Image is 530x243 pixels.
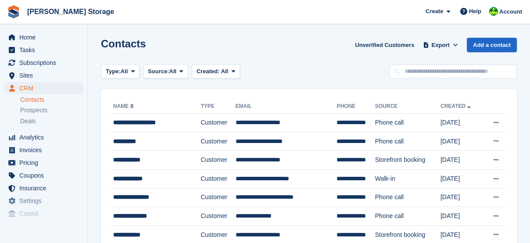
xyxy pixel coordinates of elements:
a: menu [4,144,83,156]
span: All [221,68,229,75]
td: Phone call [375,132,440,151]
span: Analytics [19,131,72,143]
td: Customer [201,188,235,207]
button: Created: All [192,64,240,79]
a: Contacts [20,96,83,104]
span: Type: [106,67,121,76]
button: Source: All [143,64,188,79]
span: Help [469,7,481,16]
td: Customer [201,132,235,151]
a: menu [4,57,83,69]
span: Pricing [19,157,72,169]
th: Source [375,100,440,114]
td: Customer [201,169,235,188]
th: Type [201,100,235,114]
td: Phone call [375,114,440,132]
span: Home [19,31,72,43]
img: Claire Wilson [489,7,498,16]
td: Storefront booking [375,151,440,170]
a: menu [4,131,83,143]
span: Insurance [19,182,72,194]
a: menu [4,169,83,182]
span: Invoices [19,144,72,156]
span: Subscriptions [19,57,72,69]
td: [DATE] [440,207,482,226]
td: Customer [201,114,235,132]
span: Created: [197,68,220,75]
span: Sites [19,69,72,82]
td: [DATE] [440,114,482,132]
span: Settings [19,195,72,207]
img: stora-icon-8386f47178a22dfd0bd8f6a31ec36ba5ce8667c1dd55bd0f319d3a0aa187defe.svg [7,5,20,18]
a: Unverified Customers [351,38,418,52]
th: Email [236,100,337,114]
a: menu [4,157,83,169]
a: menu [4,69,83,82]
td: [DATE] [440,169,482,188]
a: menu [4,31,83,43]
td: [DATE] [440,151,482,170]
a: Deals [20,117,83,126]
td: Customer [201,207,235,226]
span: Capital [19,207,72,220]
td: Customer [201,151,235,170]
a: Add a contact [467,38,517,52]
span: All [169,67,177,76]
a: Created [440,103,473,109]
th: Phone [337,100,375,114]
span: Source: [148,67,169,76]
a: [PERSON_NAME] Storage [24,4,118,19]
td: [DATE] [440,188,482,207]
td: Walk-in [375,169,440,188]
span: Account [499,7,522,16]
a: menu [4,182,83,194]
a: menu [4,82,83,94]
a: menu [4,207,83,220]
span: All [121,67,128,76]
button: Type: All [101,64,140,79]
span: Create [426,7,443,16]
a: menu [4,195,83,207]
span: Deals [20,117,36,125]
h1: Contacts [101,38,146,50]
span: Prospects [20,106,47,114]
td: [DATE] [440,132,482,151]
a: Prospects [20,106,83,115]
a: menu [4,44,83,56]
a: Name [113,103,136,109]
td: Phone call [375,188,440,207]
span: Export [432,41,450,50]
span: Coupons [19,169,72,182]
span: Tasks [19,44,72,56]
span: CRM [19,82,72,94]
button: Export [421,38,460,52]
td: Phone call [375,207,440,226]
